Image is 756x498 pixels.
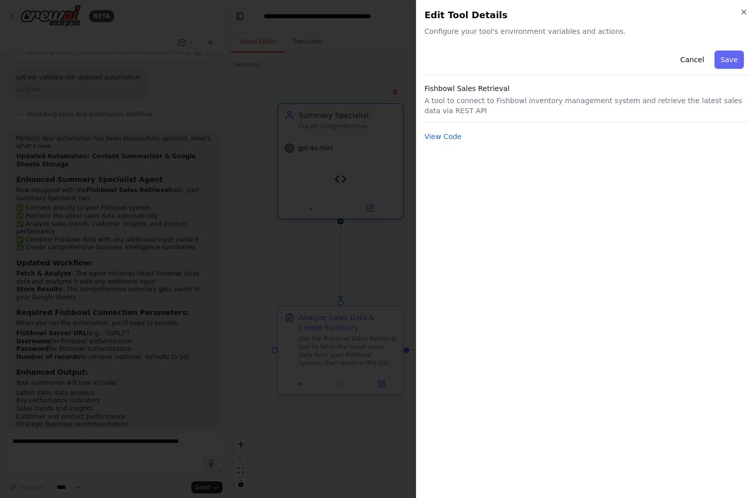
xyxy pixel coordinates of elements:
button: View Code [425,131,462,142]
span: Configure your tool's environment variables and actions. [425,26,748,36]
p: A tool to connect to Fishbowl inventory management system and retrieve the latest sales data via ... [425,96,748,116]
h3: Fishbowl Sales Retrieval [425,83,748,94]
button: Save [715,51,744,69]
button: Cancel [674,51,710,69]
h2: Edit Tool Details [425,8,748,22]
